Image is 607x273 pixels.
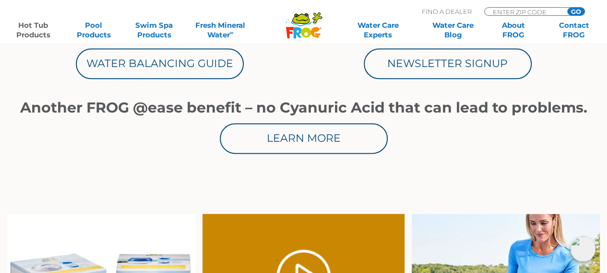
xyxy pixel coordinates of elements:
[567,8,584,15] input: GO
[10,21,57,40] a: Hot TubProducts
[492,8,557,16] input: Zip Code Form
[571,237,595,262] img: openIcon
[131,21,178,40] a: Swim SpaProducts
[422,7,472,16] p: Find A Dealer
[70,21,117,40] a: PoolProducts
[364,48,532,79] a: Newsletter Signup
[76,48,244,79] a: Water Balancing Guide
[340,21,416,40] a: Water CareExperts
[220,123,388,154] a: Learn More
[429,21,476,40] a: Water CareBlog
[230,29,234,36] sup: ∞
[16,100,592,116] h1: Another FROG @ease benefit – no Cyanuric Acid that can lead to problems.
[490,21,537,40] a: AboutFROG
[191,21,250,40] a: Fresh MineralWater∞
[550,21,597,40] a: ContactFROG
